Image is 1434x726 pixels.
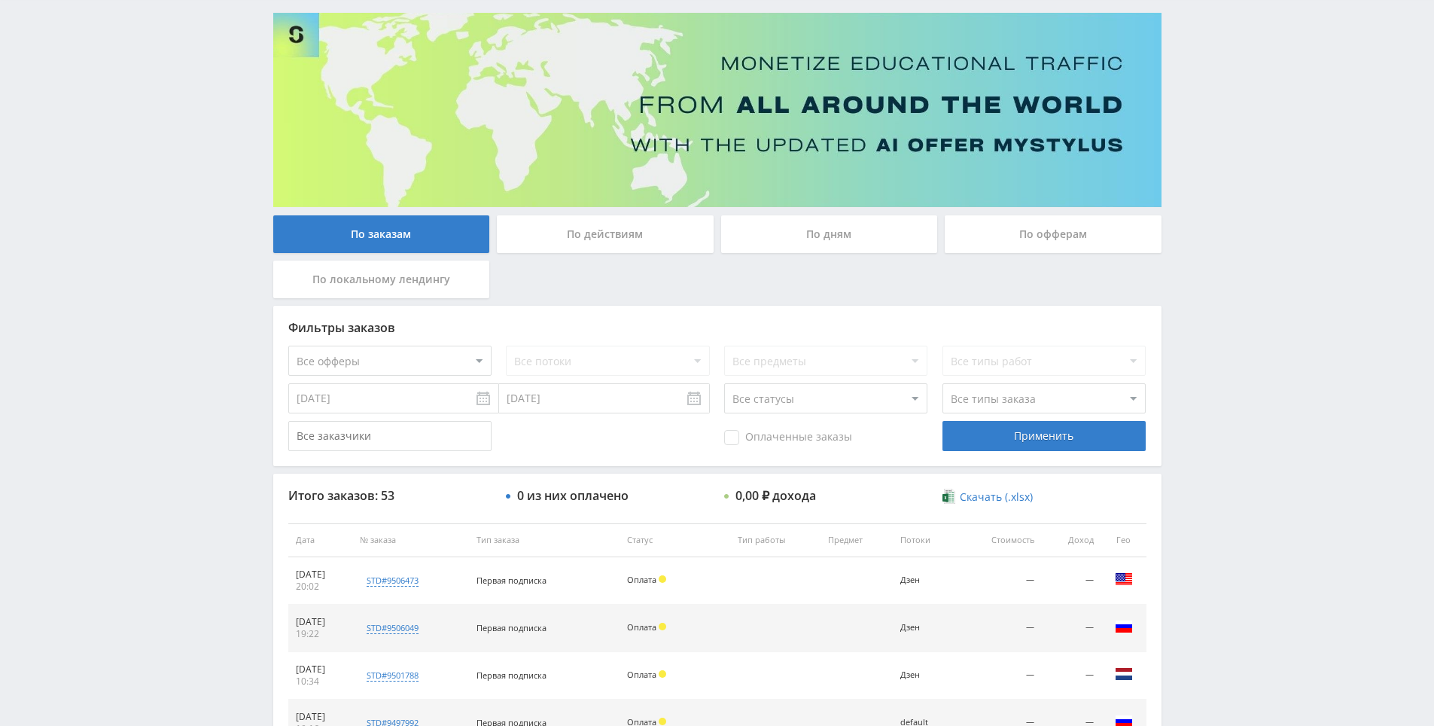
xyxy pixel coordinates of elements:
img: xlsx [942,489,955,504]
div: 20:02 [296,581,346,593]
td: — [1042,605,1101,652]
div: std#9506473 [367,575,419,587]
div: std#9506049 [367,622,419,634]
div: По локальному лендингу [273,261,490,298]
th: № заказа [352,523,469,557]
span: Первая подписка [476,670,547,681]
td: — [1042,652,1101,700]
div: По дням [721,215,938,253]
th: Гео [1101,523,1146,557]
div: [DATE] [296,711,346,723]
span: Скачать (.xlsx) [960,491,1033,503]
td: — [958,652,1043,700]
input: Все заказчики [288,421,492,451]
span: Первая подписка [476,622,547,633]
div: По действиям [497,215,714,253]
th: Дата [288,523,353,557]
td: — [958,605,1043,652]
div: [DATE] [296,616,346,628]
span: Холд [659,670,666,678]
div: По офферам [945,215,1162,253]
th: Стоимость [958,523,1043,557]
div: [DATE] [296,663,346,676]
th: Тип заказа [469,523,620,557]
div: 10:34 [296,676,346,688]
img: usa.png [1115,570,1133,588]
span: Холд [659,623,666,630]
span: Оплата [627,621,656,633]
span: Холд [659,575,666,583]
img: nld.png [1115,665,1133,683]
th: Предмет [821,523,893,557]
th: Статус [620,523,729,557]
div: std#9501788 [367,670,419,682]
div: Применить [942,421,1146,451]
div: 0,00 ₽ дохода [735,489,816,502]
div: Дзен [900,575,951,585]
th: Тип работы [730,523,821,557]
span: Оплаченные заказы [724,430,852,445]
span: Оплата [627,574,656,585]
div: Фильтры заказов [288,321,1146,334]
th: Потоки [893,523,958,557]
span: Первая подписка [476,575,547,586]
div: [DATE] [296,569,346,581]
div: 0 из них оплачено [517,489,629,502]
th: Доход [1042,523,1101,557]
span: Холд [659,718,666,725]
div: 19:22 [296,628,346,640]
div: Дзен [900,623,951,633]
div: Итого заказов: 53 [288,489,492,502]
img: rus.png [1115,618,1133,636]
td: — [1042,557,1101,605]
img: Banner [273,13,1162,207]
div: Дзен [900,670,951,680]
div: По заказам [273,215,490,253]
td: — [958,557,1043,605]
a: Скачать (.xlsx) [942,490,1033,505]
span: Оплата [627,669,656,680]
